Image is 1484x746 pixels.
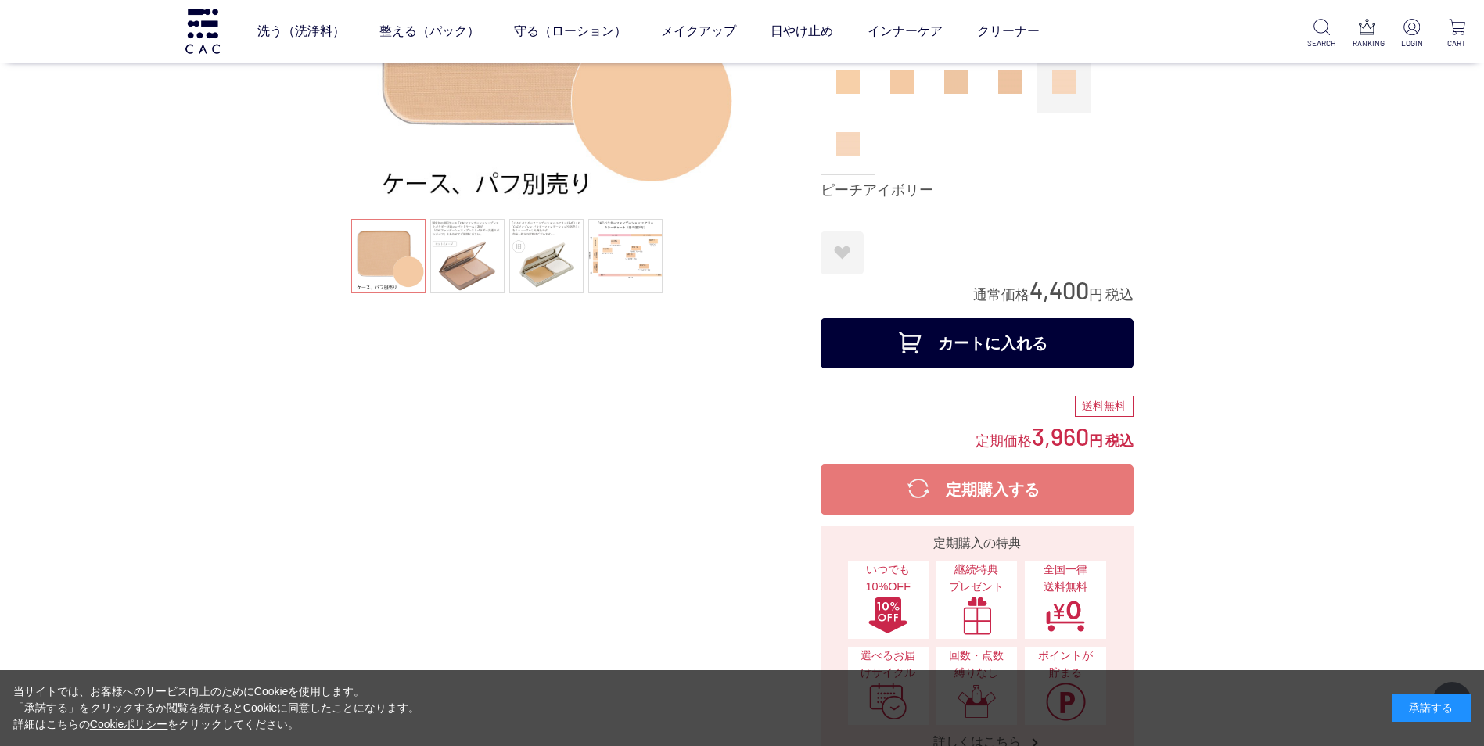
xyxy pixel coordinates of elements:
img: 継続特典プレゼント [957,596,997,635]
span: 回数・点数縛りなし [944,647,1009,681]
button: 定期購入する [821,464,1134,515]
div: 送料無料 [1075,396,1134,418]
p: SEARCH [1307,38,1336,49]
img: logo [183,9,222,53]
span: ポイントが貯まる [1033,647,1098,681]
a: Cookieポリシー [90,718,168,730]
span: 選べるお届けサイクル [856,647,921,681]
a: RANKING [1353,19,1382,49]
div: 定期購入の特典 [827,534,1127,553]
p: CART [1443,38,1471,49]
img: 全国一律送料無料 [1045,596,1086,635]
a: インナーケア [868,9,943,53]
a: CART [1443,19,1471,49]
a: ピーチベージュ [821,113,875,174]
span: 通常価格 [973,287,1029,303]
a: SEARCH [1307,19,1336,49]
dl: ピーチベージュ [821,113,875,175]
span: 税込 [1105,287,1134,303]
span: 円 [1089,433,1103,449]
a: 洗う（洗浄料） [257,9,345,53]
span: 全国一律 送料無料 [1033,561,1098,595]
p: LOGIN [1397,38,1426,49]
div: ピーチアイボリー [821,181,1134,200]
span: 定期価格 [976,432,1032,449]
span: 4,400 [1029,275,1089,304]
img: ピーチアイボリー [1052,70,1076,94]
dl: ピーチアイボリー [1037,51,1091,113]
a: 日やけ止め [771,9,833,53]
a: クリーナー [977,9,1040,53]
a: 守る（ローション） [514,9,627,53]
button: カートに入れる [821,318,1134,368]
span: 3,960 [1032,421,1089,450]
a: お気に入りに登録する [821,231,864,274]
div: 承諾する [1392,694,1471,722]
a: LOGIN [1397,19,1426,49]
div: 当サイトでは、お客様へのサービス向上のためにCookieを使用します。 「承諾する」をクリックするか閲覧を続けるとCookieに同意したことになります。 詳細はこちらの をクリックしてください。 [13,683,420,733]
p: RANKING [1353,38,1382,49]
a: メイクアップ [661,9,736,53]
img: ピーチベージュ [836,132,860,156]
img: いつでも10%OFF [868,596,908,635]
span: 税込 [1105,433,1134,449]
span: いつでも10%OFF [856,561,921,595]
span: 継続特典 プレゼント [944,561,1009,595]
a: 整える（パック） [379,9,480,53]
span: 円 [1089,287,1103,303]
